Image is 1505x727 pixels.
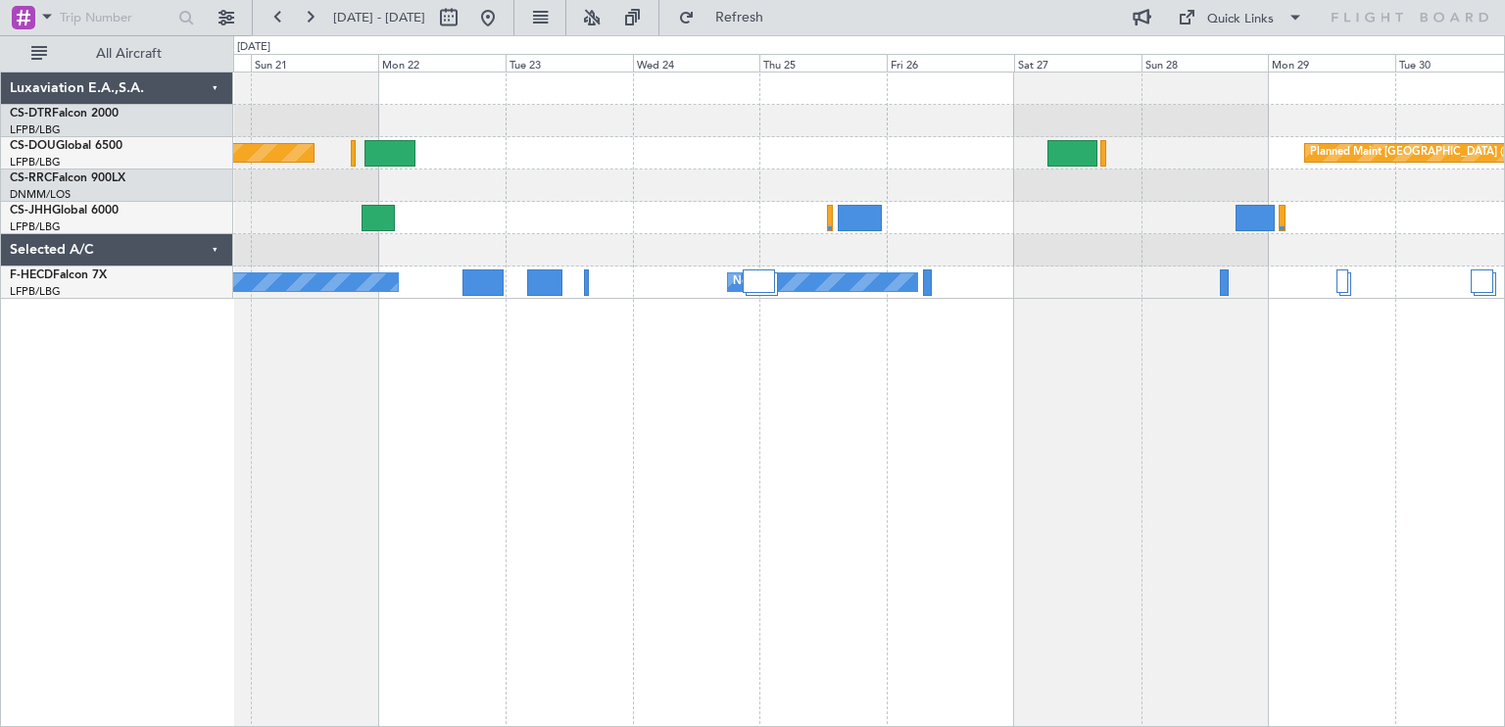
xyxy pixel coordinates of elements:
[633,54,760,72] div: Wed 24
[1168,2,1313,33] button: Quick Links
[10,205,119,217] a: CS-JHHGlobal 6000
[1141,54,1269,72] div: Sun 28
[237,39,270,56] div: [DATE]
[10,172,52,184] span: CS-RRC
[10,269,53,281] span: F-HECD
[10,108,119,120] a: CS-DTRFalcon 2000
[10,269,107,281] a: F-HECDFalcon 7X
[10,140,122,152] a: CS-DOUGlobal 6500
[51,47,207,61] span: All Aircraft
[759,54,887,72] div: Thu 25
[1014,54,1141,72] div: Sat 27
[10,155,61,170] a: LFPB/LBG
[10,219,61,234] a: LFPB/LBG
[506,54,633,72] div: Tue 23
[1207,10,1274,29] div: Quick Links
[251,54,378,72] div: Sun 21
[10,172,125,184] a: CS-RRCFalcon 900LX
[10,108,52,120] span: CS-DTR
[10,187,71,202] a: DNMM/LOS
[669,2,787,33] button: Refresh
[10,122,61,137] a: LFPB/LBG
[699,11,781,24] span: Refresh
[333,9,425,26] span: [DATE] - [DATE]
[1268,54,1395,72] div: Mon 29
[10,284,61,299] a: LFPB/LBG
[10,205,52,217] span: CS-JHH
[887,54,1014,72] div: Fri 26
[378,54,506,72] div: Mon 22
[733,267,778,297] div: No Crew
[10,140,56,152] span: CS-DOU
[60,3,172,32] input: Trip Number
[22,38,213,70] button: All Aircraft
